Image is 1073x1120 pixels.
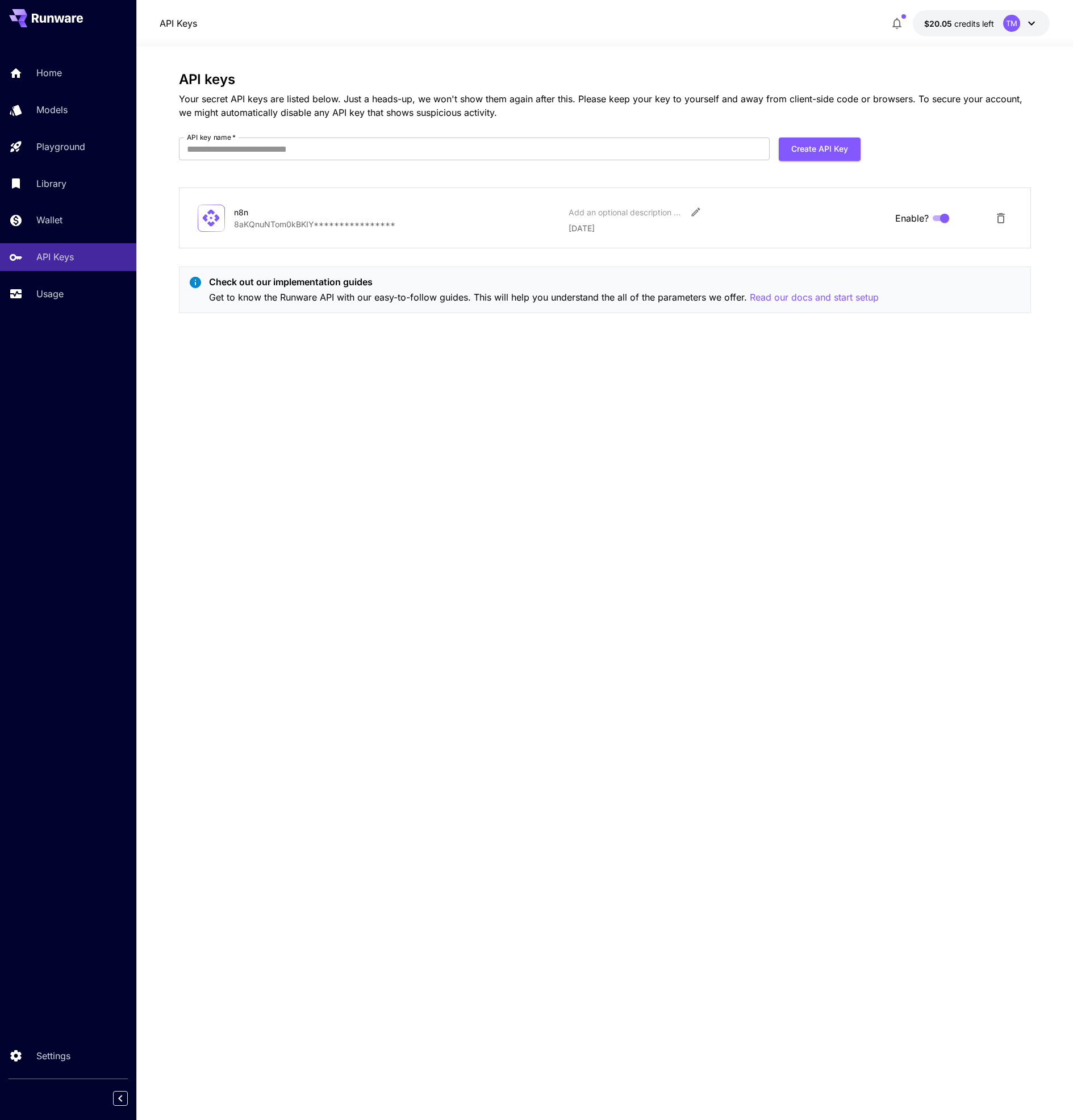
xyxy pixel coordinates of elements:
[569,206,682,218] div: Add an optional description or comment
[36,287,64,301] p: Usage
[234,206,348,218] div: n8n
[36,1049,70,1063] p: Settings
[122,1088,136,1109] div: Collapse sidebar
[209,290,879,305] p: Get to know the Runware API with our easy-to-follow guides. This will help you understand the all...
[36,103,68,116] p: Models
[990,207,1012,230] button: Delete API Key
[913,10,1050,36] button: $20.05TM
[750,290,879,305] button: Read our docs and start setup
[36,66,62,80] p: Home
[569,222,886,234] p: [DATE]
[954,19,994,28] span: credits left
[179,92,1031,119] p: Your secret API keys are listed below. Just a heads-up, we won't show them again after this. Plea...
[36,140,85,153] p: Playground
[209,275,879,289] p: Check out our implementation guides
[36,213,62,227] p: Wallet
[1003,15,1020,32] div: TM
[686,202,706,222] button: Edit
[924,19,954,28] span: $20.05
[924,18,994,30] div: $20.05
[36,177,66,190] p: Library
[895,211,929,225] span: Enable?
[160,16,197,30] a: API Keys
[36,250,74,264] p: API Keys
[160,16,197,30] nav: breadcrumb
[187,132,236,142] label: API key name
[779,138,861,161] button: Create API Key
[179,72,1031,88] h3: API keys
[113,1091,128,1106] button: Collapse sidebar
